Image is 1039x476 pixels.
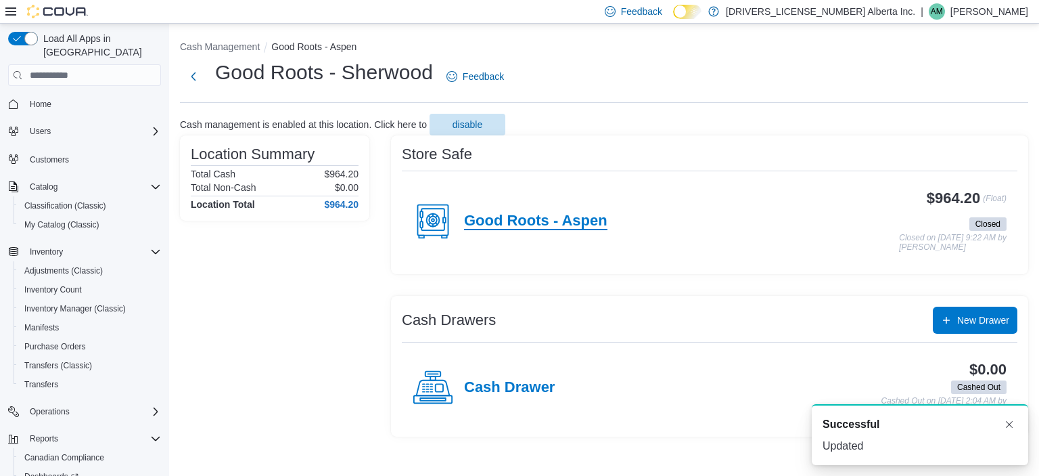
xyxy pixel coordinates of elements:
[27,5,88,18] img: Cova
[24,152,74,168] a: Customers
[24,431,64,447] button: Reports
[19,358,97,374] a: Transfers (Classic)
[464,379,555,397] h4: Cash Drawer
[24,219,99,230] span: My Catalog (Classic)
[3,94,166,114] button: Home
[621,5,662,18] span: Feedback
[19,339,91,355] a: Purchase Orders
[24,404,161,420] span: Operations
[180,41,260,52] button: Cash Management
[19,282,87,298] a: Inventory Count
[38,32,161,59] span: Load All Apps in [GEOGRAPHIC_DATA]
[463,70,504,83] span: Feedback
[215,59,433,86] h1: Good Roots - Sherwood
[14,356,166,375] button: Transfers (Classic)
[929,3,945,20] div: Adam Mason
[24,322,59,333] span: Manifests
[19,320,161,336] span: Manifests
[19,450,161,466] span: Canadian Compliance
[335,182,359,193] p: $0.00
[24,284,82,295] span: Inventory Count
[24,200,106,211] span: Classification (Classic)
[19,282,161,298] span: Inventory Count
[24,244,161,260] span: Inventory
[19,376,161,393] span: Transfers
[931,3,943,20] span: AM
[975,218,1000,230] span: Closed
[927,190,980,207] h3: $964.20
[30,99,51,110] span: Home
[24,404,75,420] button: Operations
[430,114,505,135] button: disable
[30,433,58,444] span: Reports
[14,196,166,215] button: Classification (Classic)
[30,126,51,137] span: Users
[24,303,126,314] span: Inventory Manager (Classic)
[14,375,166,394] button: Transfers
[30,246,63,257] span: Inventory
[24,95,161,112] span: Home
[933,307,1017,334] button: New Drawer
[957,381,1000,393] span: Cashed Out
[24,265,103,276] span: Adjustments (Classic)
[921,3,923,20] p: |
[983,190,1007,215] p: (Float)
[180,119,427,130] p: Cash management is enabled at this location. Click here to
[3,122,166,141] button: Users
[24,360,92,371] span: Transfers (Classic)
[19,198,161,214] span: Classification (Classic)
[24,431,161,447] span: Reports
[191,182,256,193] h6: Total Non-Cash
[3,242,166,261] button: Inventory
[14,448,166,467] button: Canadian Compliance
[969,362,1007,378] h3: $0.00
[19,376,64,393] a: Transfers
[969,217,1007,231] span: Closed
[19,339,161,355] span: Purchase Orders
[191,169,235,179] h6: Total Cash
[673,5,701,19] input: Dark Mode
[19,263,108,279] a: Adjustments (Classic)
[441,63,509,90] a: Feedback
[673,19,674,20] span: Dark Mode
[24,96,57,112] a: Home
[3,402,166,421] button: Operations
[24,179,63,195] button: Catalog
[464,213,607,230] h4: Good Roots - Aspen
[19,358,161,374] span: Transfers (Classic)
[324,199,359,210] h4: $964.20
[14,299,166,318] button: Inventory Manager (Classic)
[180,40,1028,56] nav: An example of EuiBreadcrumbs
[24,123,161,139] span: Users
[402,146,472,163] h3: Store Safe
[726,3,915,20] p: [DRIVERS_LICENSE_NUMBER] Alberta Inc.
[191,146,315,163] h3: Location Summary
[402,312,496,328] h3: Cash Drawers
[19,301,131,317] a: Inventory Manager (Classic)
[19,217,161,233] span: My Catalog (Classic)
[823,438,1017,454] div: Updated
[180,63,207,90] button: Next
[24,123,56,139] button: Users
[271,41,356,52] button: Good Roots - Aspen
[823,416,1017,433] div: Notification
[1001,416,1017,433] button: Dismiss toast
[957,313,1009,327] span: New Drawer
[24,244,68,260] button: Inventory
[950,3,1028,20] p: [PERSON_NAME]
[14,337,166,356] button: Purchase Orders
[14,280,166,299] button: Inventory Count
[24,150,161,167] span: Customers
[30,406,70,417] span: Operations
[3,429,166,448] button: Reports
[30,181,57,192] span: Catalog
[3,177,166,196] button: Catalog
[24,452,104,463] span: Canadian Compliance
[14,261,166,280] button: Adjustments (Classic)
[19,320,64,336] a: Manifests
[14,318,166,337] button: Manifests
[19,217,105,233] a: My Catalog (Classic)
[19,198,112,214] a: Classification (Classic)
[3,149,166,169] button: Customers
[823,416,879,433] span: Successful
